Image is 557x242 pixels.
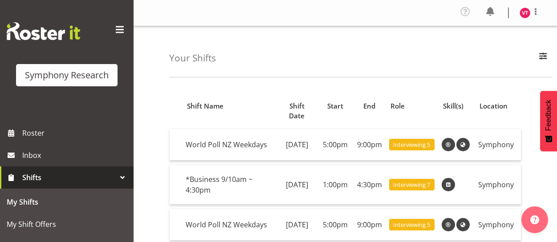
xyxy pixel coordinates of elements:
td: 5:00pm [317,129,354,161]
span: Feedback [545,100,553,131]
img: vala-tone11405.jpg [520,8,530,18]
td: 9:00pm [354,209,386,241]
img: help-xxl-2.png [530,215,539,224]
span: Interviewing 5 [393,141,430,149]
td: World Poll NZ Weekdays [182,129,276,161]
td: 9:00pm [354,129,386,161]
button: Feedback - Show survey [540,91,557,151]
span: Inbox [22,149,129,162]
span: Interviewing 5 [393,221,430,229]
span: My Shift Offers [7,218,127,231]
td: [DATE] [276,209,317,241]
div: Shift Date [281,101,313,121]
td: [DATE] [276,165,317,205]
img: Rosterit website logo [7,22,80,40]
span: My Shifts [7,195,127,209]
td: Symphony [475,165,521,205]
td: *Business 9/10am ~ 4:30pm [182,165,276,205]
td: Symphony [475,209,521,241]
td: 4:30pm [354,165,386,205]
td: [DATE] [276,129,317,161]
td: 1:00pm [317,165,354,205]
td: Symphony [475,129,521,161]
span: Roster [22,126,129,140]
a: My Shift Offers [2,213,131,235]
button: Filter Employees [534,48,553,68]
div: Shift Name [187,101,271,111]
div: Symphony Research [25,69,109,82]
span: Interviewing 7 [393,181,430,189]
div: Role [390,101,433,111]
div: End [358,101,380,111]
div: Location [480,101,516,111]
span: Shifts [22,171,116,184]
div: Skill(s) [443,101,469,111]
a: My Shifts [2,191,131,213]
td: 5:00pm [317,209,354,241]
h4: Your Shifts [169,53,216,63]
div: Start [322,101,348,111]
td: World Poll NZ Weekdays [182,209,276,241]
